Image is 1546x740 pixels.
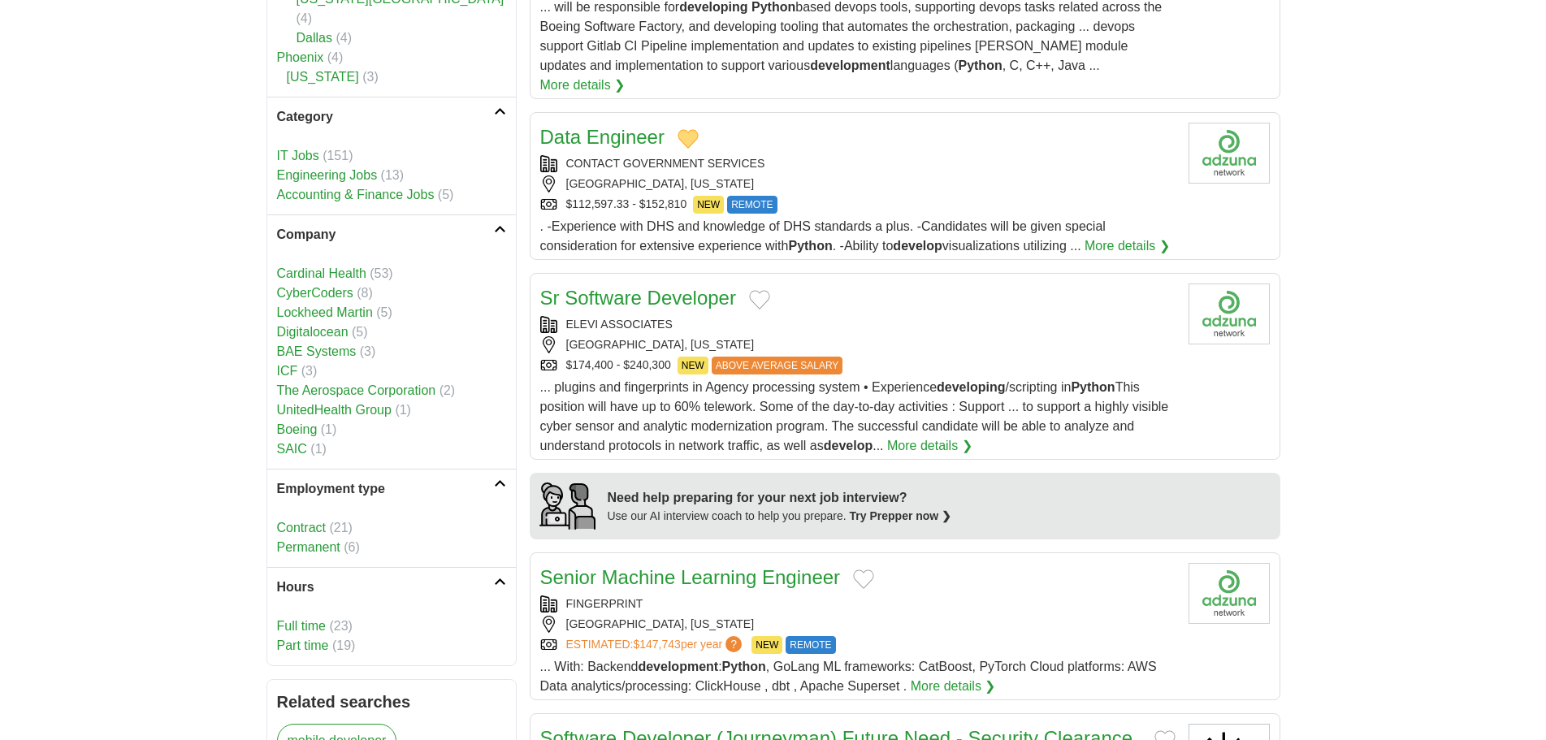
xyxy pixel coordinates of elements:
[749,290,770,309] button: Add to favorite jobs
[911,677,996,696] a: More details ❯
[1085,236,1170,256] a: More details ❯
[440,383,456,397] span: (2)
[540,287,736,309] a: Sr Software Developer
[352,325,368,339] span: (5)
[297,11,313,25] span: (4)
[277,286,353,300] a: CyberCoders
[287,70,359,84] a: [US_STATE]
[751,636,782,654] span: NEW
[540,155,1176,172] div: CONTACT GOVERNMENT SERVICES
[566,636,746,654] a: ESTIMATED:$147,743per year?
[788,239,832,253] strong: Python
[1071,380,1115,394] strong: Python
[277,690,506,714] h2: Related searches
[540,566,841,588] a: Senior Machine Learning Engineer
[540,316,1176,333] div: ELEVI ASSOCIATES
[297,31,332,45] a: Dallas
[633,638,680,651] span: $147,743
[277,305,373,319] a: Lockheed Martin
[277,383,436,397] a: The Aerospace Corporation
[786,636,835,654] span: REMOTE
[381,168,404,182] span: (13)
[277,225,494,245] h2: Company
[727,196,777,214] span: REMOTE
[267,97,516,136] a: Category
[937,380,1005,394] strong: developing
[277,540,340,554] a: Permanent
[277,442,307,456] a: SAIC
[277,422,318,436] a: Boeing
[540,595,1176,612] div: FINGERPRINT
[370,266,392,280] span: (53)
[277,364,298,378] a: ICF
[277,578,494,597] h2: Hours
[323,149,353,162] span: (151)
[267,214,516,254] a: Company
[1189,123,1270,184] img: Company logo
[277,344,357,358] a: BAE Systems
[540,660,1157,693] span: ... With: Backend : , GoLang ML frameworks: CatBoost, PyTorch Cloud platforms: AWS Data analytics...
[362,70,379,84] span: (3)
[887,436,972,456] a: More details ❯
[608,488,952,508] div: Need help preparing for your next job interview?
[712,357,843,374] span: ABOVE AVERAGE SALARY
[810,58,890,72] strong: development
[638,660,718,673] strong: development
[329,619,352,633] span: (23)
[608,508,952,525] div: Use our AI interview coach to help you prepare.
[824,439,873,452] strong: develop
[540,196,1176,214] div: $112,597.33 - $152,810
[893,239,942,253] strong: develop
[1189,563,1270,624] img: Company logo
[310,442,327,456] span: (1)
[693,196,724,214] span: NEW
[277,266,366,280] a: Cardinal Health
[678,357,708,374] span: NEW
[332,638,355,652] span: (19)
[344,540,360,554] span: (6)
[725,636,742,652] span: ?
[438,188,454,201] span: (5)
[360,344,376,358] span: (3)
[277,325,349,339] a: Digitalocean
[540,126,665,148] a: Data Engineer
[853,569,874,589] button: Add to favorite jobs
[301,364,318,378] span: (3)
[321,422,337,436] span: (1)
[540,336,1176,353] div: [GEOGRAPHIC_DATA], [US_STATE]
[540,76,626,95] a: More details ❯
[277,403,392,417] a: UnitedHealth Group
[277,619,326,633] a: Full time
[277,107,494,127] h2: Category
[277,50,324,64] a: Phoenix
[540,219,1106,253] span: . -Experience with DHS and knowledge of DHS standards a plus. -Candidates will be given special c...
[540,357,1176,374] div: $174,400 - $240,300
[329,521,352,534] span: (21)
[722,660,766,673] strong: Python
[277,638,329,652] a: Part time
[277,521,326,534] a: Contract
[1189,283,1270,344] img: Company logo
[357,286,373,300] span: (8)
[336,31,352,45] span: (4)
[277,479,494,499] h2: Employment type
[395,403,411,417] span: (1)
[540,175,1176,193] div: [GEOGRAPHIC_DATA], [US_STATE]
[277,168,378,182] a: Engineering Jobs
[540,380,1169,452] span: ... plugins and fingerprints in Agency processing system • Experience /scripting in This position...
[678,129,699,149] button: Add to favorite jobs
[850,509,952,522] a: Try Prepper now ❯
[277,149,319,162] a: IT Jobs
[267,567,516,607] a: Hours
[958,58,1002,72] strong: Python
[540,616,1176,633] div: [GEOGRAPHIC_DATA], [US_STATE]
[376,305,392,319] span: (5)
[327,50,344,64] span: (4)
[277,188,435,201] a: Accounting & Finance Jobs
[267,469,516,508] a: Employment type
